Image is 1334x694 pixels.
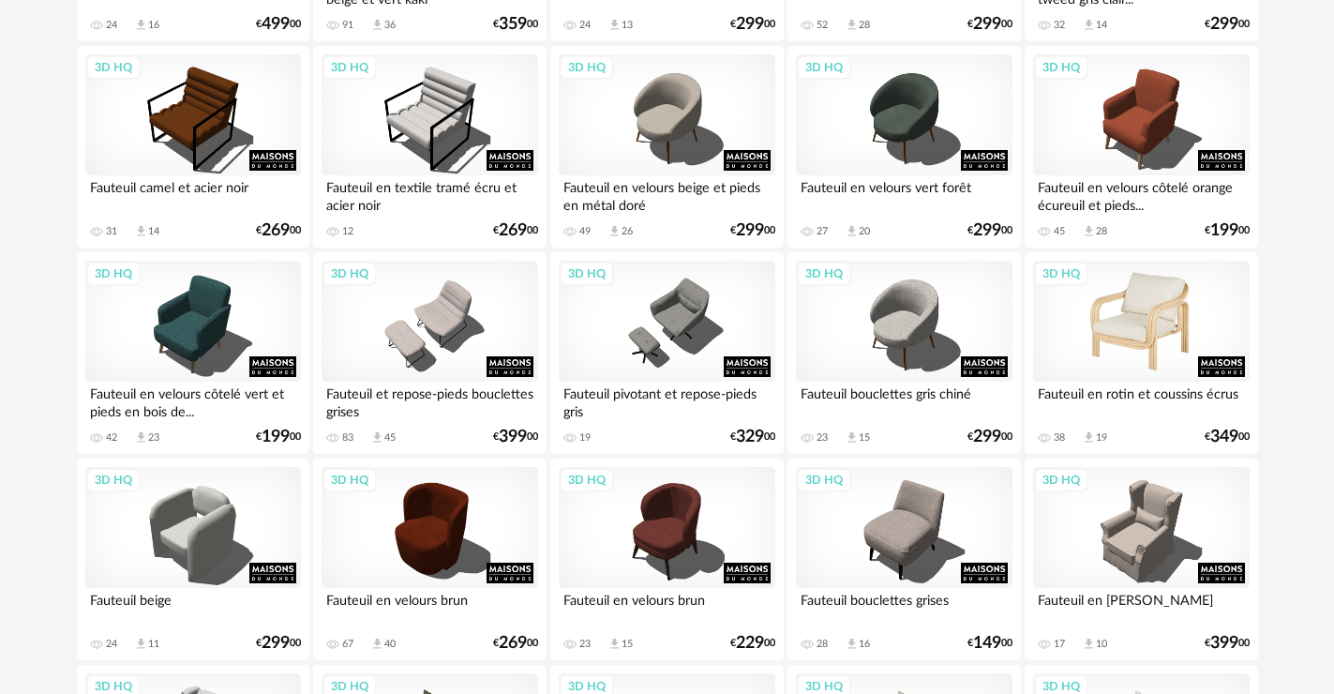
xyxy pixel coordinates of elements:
span: Download icon [134,637,148,651]
div: 17 [1054,638,1065,651]
div: 11 [148,638,159,651]
span: 499 [262,18,290,31]
span: Download icon [607,224,622,238]
div: € 00 [967,224,1012,237]
div: 28 [859,19,870,32]
a: 3D HQ Fauteuil en velours côtelé vert et pieds en bois de... 42 Download icon 23 €19900 [77,252,309,455]
div: 3D HQ [322,55,377,80]
div: Fauteuil en rotin et coussins écrus [1033,382,1249,419]
span: 359 [499,18,527,31]
div: 10 [1096,638,1107,651]
a: 3D HQ Fauteuil en velours brun 23 Download icon 15 €22900 [550,459,783,661]
span: Download icon [370,637,384,651]
div: € 00 [730,224,775,237]
div: 42 [106,431,117,445]
a: 3D HQ Fauteuil et repose-pieds bouclettes grises 83 Download icon 45 €39900 [313,252,546,455]
span: Download icon [1082,637,1096,651]
div: € 00 [256,637,301,650]
span: Download icon [607,637,622,651]
div: 27 [817,225,828,238]
div: 3D HQ [560,468,614,492]
div: 24 [106,19,117,32]
div: 15 [622,638,633,651]
span: 299 [973,430,1001,444]
span: 199 [1210,224,1238,237]
div: 14 [148,225,159,238]
span: Download icon [370,18,384,32]
div: 91 [342,19,353,32]
div: Fauteuil en velours côtelé vert et pieds en bois de... [85,382,301,419]
div: € 00 [256,18,301,31]
span: 269 [499,224,527,237]
div: 24 [579,19,591,32]
div: € 00 [1205,18,1250,31]
div: 12 [342,225,353,238]
div: 3D HQ [1034,262,1088,286]
div: 26 [622,225,633,238]
span: Download icon [845,430,859,445]
span: 299 [973,224,1001,237]
div: € 00 [967,430,1012,444]
span: Download icon [134,224,148,238]
div: Fauteuil camel et acier noir [85,175,301,213]
div: 52 [817,19,828,32]
span: 299 [973,18,1001,31]
span: Download icon [607,18,622,32]
div: Fauteuil en [PERSON_NAME] [1033,588,1249,626]
a: 3D HQ Fauteuil en velours côtelé orange écureuil et pieds... 45 Download icon 28 €19900 [1025,46,1257,249]
a: 3D HQ Fauteuil pivotant et repose-pieds gris 19 €32900 [550,252,783,455]
div: 15 [859,431,870,445]
span: 399 [499,430,527,444]
div: 45 [1054,225,1065,238]
div: 28 [817,638,828,651]
span: 229 [736,637,764,650]
span: Download icon [845,18,859,32]
div: 31 [106,225,117,238]
span: 349 [1210,430,1238,444]
div: 3D HQ [322,468,377,492]
span: 299 [262,637,290,650]
div: € 00 [1205,637,1250,650]
div: € 00 [493,637,538,650]
div: Fauteuil en velours côtelé orange écureuil et pieds... [1033,175,1249,213]
div: € 00 [967,637,1012,650]
div: 23 [817,431,828,445]
div: 3D HQ [1034,55,1088,80]
div: 3D HQ [86,468,141,492]
div: 3D HQ [86,262,141,286]
span: 269 [499,637,527,650]
div: 28 [1096,225,1107,238]
div: 16 [148,19,159,32]
div: 3D HQ [797,55,851,80]
div: 23 [148,431,159,445]
div: 19 [579,431,591,445]
div: 3D HQ [1034,468,1088,492]
a: 3D HQ Fauteuil en velours vert forêt 27 Download icon 20 €29900 [787,46,1020,249]
div: 16 [859,638,870,651]
div: € 00 [967,18,1012,31]
a: 3D HQ Fauteuil en [PERSON_NAME] 17 Download icon 10 €39900 [1025,459,1257,661]
div: Fauteuil en velours beige et pieds en métal doré [559,175,774,213]
span: Download icon [1082,18,1096,32]
div: 13 [622,19,633,32]
span: Download icon [370,430,384,445]
span: Download icon [134,430,148,445]
div: € 00 [256,224,301,237]
div: 24 [106,638,117,651]
div: 3D HQ [322,262,377,286]
div: Fauteuil en velours vert forêt [796,175,1012,213]
span: 329 [736,430,764,444]
span: Download icon [134,18,148,32]
a: 3D HQ Fauteuil en velours beige et pieds en métal doré 49 Download icon 26 €29900 [550,46,783,249]
div: 3D HQ [560,55,614,80]
a: 3D HQ Fauteuil bouclettes gris chiné 23 Download icon 15 €29900 [787,252,1020,455]
div: 3D HQ [86,55,141,80]
span: Download icon [1082,430,1096,445]
div: 67 [342,638,353,651]
div: Fauteuil bouclettes grises [796,588,1012,626]
span: 199 [262,430,290,444]
a: 3D HQ Fauteuil bouclettes grises 28 Download icon 16 €14900 [787,459,1020,661]
a: 3D HQ Fauteuil en rotin et coussins écrus 38 Download icon 19 €34900 [1025,252,1257,455]
div: Fauteuil bouclettes gris chiné [796,382,1012,419]
span: 299 [1210,18,1238,31]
